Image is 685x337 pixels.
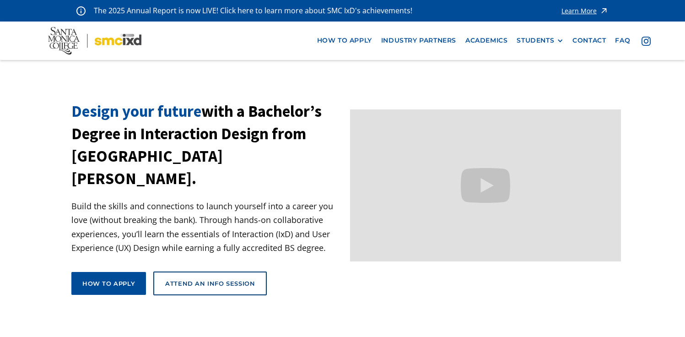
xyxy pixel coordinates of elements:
[517,37,563,44] div: STUDENTS
[377,32,461,49] a: industry partners
[82,279,135,288] div: How to apply
[599,5,609,17] img: icon - arrow - alert
[610,32,635,49] a: faq
[153,272,267,295] a: Attend an Info Session
[71,101,201,121] span: Design your future
[461,32,512,49] a: Academics
[48,27,141,54] img: Santa Monica College - SMC IxD logo
[71,199,343,255] p: Build the skills and connections to launch yourself into a career you love (without breaking the ...
[313,32,377,49] a: how to apply
[94,5,413,17] p: The 2025 Annual Report is now LIVE! Click here to learn more about SMC IxD's achievements!
[561,8,597,14] div: Learn More
[568,32,610,49] a: contact
[561,5,609,17] a: Learn More
[517,37,554,44] div: STUDENTS
[350,109,621,262] iframe: Design your future with a Bachelor's Degree in Interaction Design from Santa Monica College
[165,279,255,288] div: Attend an Info Session
[71,100,343,190] h1: with a Bachelor’s Degree in Interaction Design from [GEOGRAPHIC_DATA][PERSON_NAME].
[71,272,146,295] a: How to apply
[76,6,86,16] img: icon - information - alert
[642,37,651,46] img: icon - instagram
